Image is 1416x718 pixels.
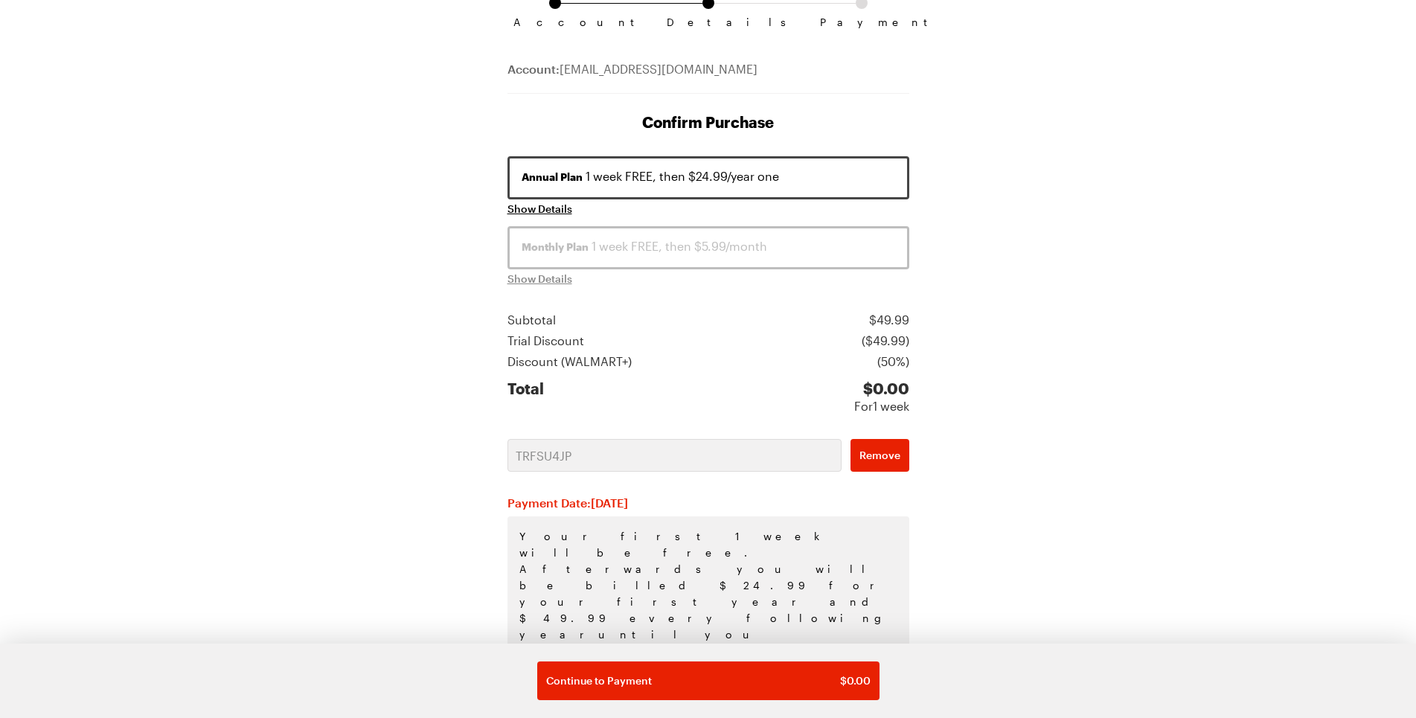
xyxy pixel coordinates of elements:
[507,496,909,510] h2: Payment Date: [DATE]
[522,167,895,185] div: 1 week FREE, then $24.99/year one
[507,62,560,76] span: Account:
[869,311,909,329] div: $ 49.99
[507,202,572,217] button: Show Details
[507,311,556,329] div: Subtotal
[507,311,909,415] section: Price summary
[507,439,842,472] input: Promo Code
[507,353,632,371] div: Discount ( WALMART+ )
[522,170,583,185] span: Annual Plan
[877,353,909,371] div: ( 50% )
[507,332,584,350] div: Trial Discount
[507,60,909,94] div: [EMAIL_ADDRESS][DOMAIN_NAME]
[854,397,909,415] div: For 1 week
[507,112,909,132] h1: Confirm Purchase
[507,156,909,199] button: Annual Plan 1 week FREE, then $24.99/year one
[522,237,895,255] div: 1 week FREE, then $5.99/month
[850,439,909,472] button: Remove
[537,661,880,700] button: Continue to Payment$0.00
[507,379,544,415] div: Total
[667,16,750,28] span: Details
[862,332,909,350] div: ($ 49.99 )
[507,272,572,286] span: Show Details
[546,673,652,688] span: Continue to Payment
[522,240,589,254] span: Monthly Plan
[507,226,909,269] button: Monthly Plan 1 week FREE, then $5.99/month
[859,448,900,463] span: Remove
[854,379,909,397] div: $ 0.00
[840,673,871,688] span: $ 0.00
[513,16,597,28] span: Account
[820,16,903,28] span: Payment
